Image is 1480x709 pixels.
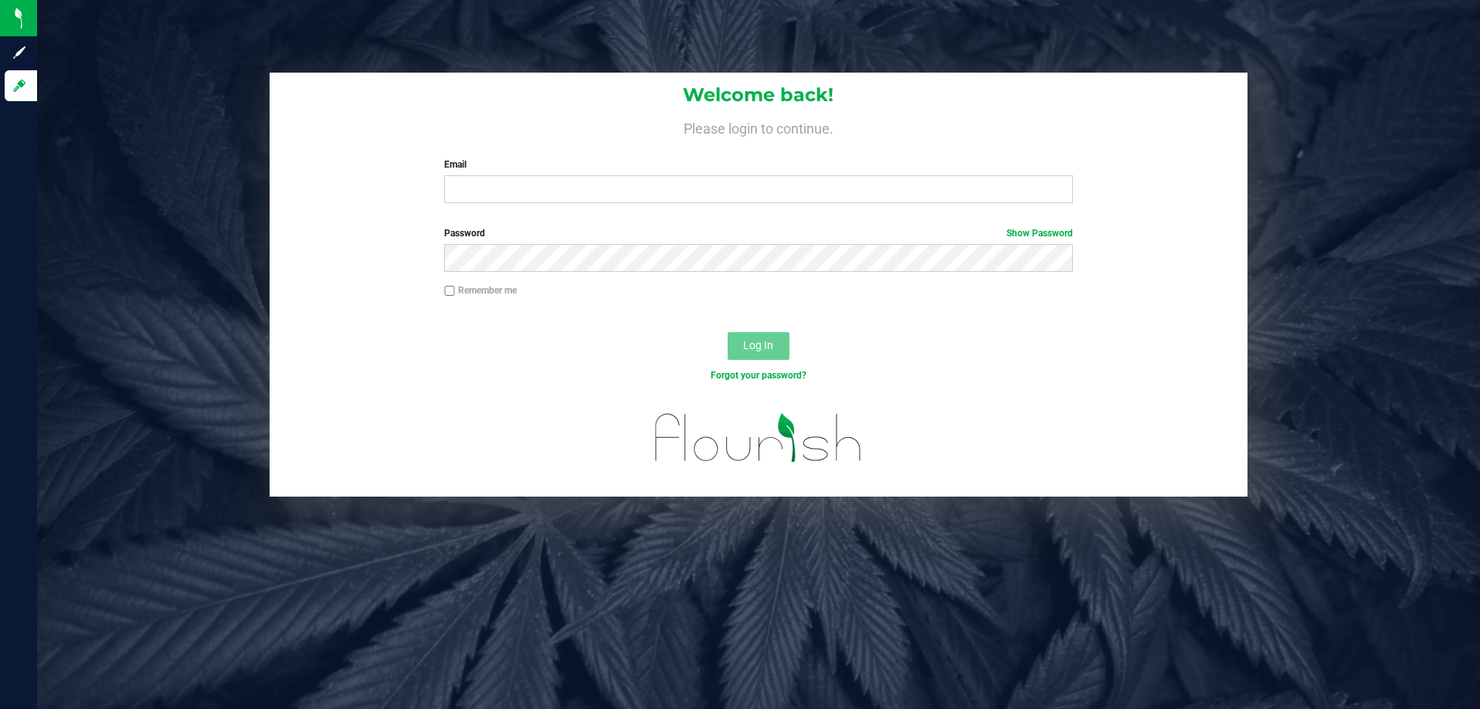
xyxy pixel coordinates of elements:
[444,283,517,297] label: Remember me
[728,332,789,360] button: Log In
[270,117,1247,136] h4: Please login to continue.
[270,85,1247,105] h1: Welcome back!
[743,339,773,351] span: Log In
[444,158,1073,171] label: Email
[12,45,27,60] inline-svg: Sign up
[444,286,455,297] input: Remember me
[1006,228,1073,239] a: Show Password
[711,370,806,381] a: Forgot your password?
[12,78,27,93] inline-svg: Log in
[444,228,485,239] span: Password
[636,399,881,477] img: flourish_logo.svg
